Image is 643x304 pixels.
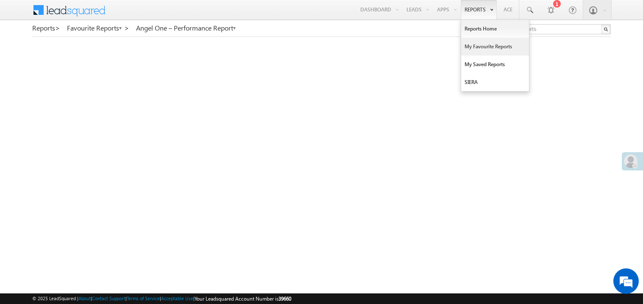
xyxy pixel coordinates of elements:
span: > [124,23,129,33]
span: 39660 [278,296,291,302]
a: Contact Support [92,296,125,301]
a: Terms of Service [127,296,160,301]
input: Search Reports [496,24,611,34]
span: © 2025 LeadSquared | | | | | [32,295,291,303]
span: > [55,23,60,33]
a: My Saved Reports [461,56,529,73]
span: Your Leadsquared Account Number is [195,296,291,302]
a: Reports Home [461,20,529,38]
a: Acceptable Use [161,296,193,301]
a: Favourite Reports > [67,24,129,32]
a: Angel One – Performance Report [136,24,237,32]
a: SIERA [461,73,529,91]
a: My Favourite Reports [461,38,529,56]
a: Reports> [32,24,60,32]
a: About [78,296,91,301]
